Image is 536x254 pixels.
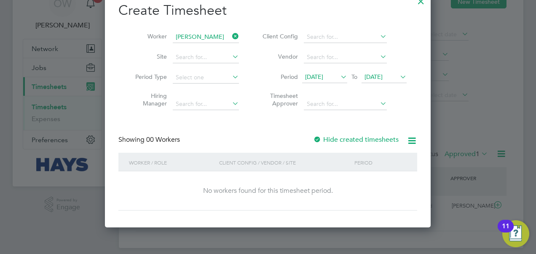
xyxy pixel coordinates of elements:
[173,31,239,43] input: Search for...
[502,220,529,247] button: Open Resource Center, 11 new notifications
[349,71,360,82] span: To
[304,31,387,43] input: Search for...
[129,53,167,60] label: Site
[217,153,352,172] div: Client Config / Vendor / Site
[313,135,399,144] label: Hide created timesheets
[364,73,383,81] span: [DATE]
[260,73,298,81] label: Period
[118,135,182,144] div: Showing
[304,51,387,63] input: Search for...
[260,92,298,107] label: Timesheet Approver
[129,73,167,81] label: Period Type
[146,135,180,144] span: 00 Workers
[129,92,167,107] label: Hiring Manager
[173,72,239,84] input: Select one
[304,98,387,110] input: Search for...
[502,226,509,237] div: 11
[260,53,298,60] label: Vendor
[127,186,409,195] div: No workers found for this timesheet period.
[118,2,417,19] h2: Create Timesheet
[305,73,323,81] span: [DATE]
[352,153,409,172] div: Period
[127,153,217,172] div: Worker / Role
[260,32,298,40] label: Client Config
[129,32,167,40] label: Worker
[173,98,239,110] input: Search for...
[173,51,239,63] input: Search for...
